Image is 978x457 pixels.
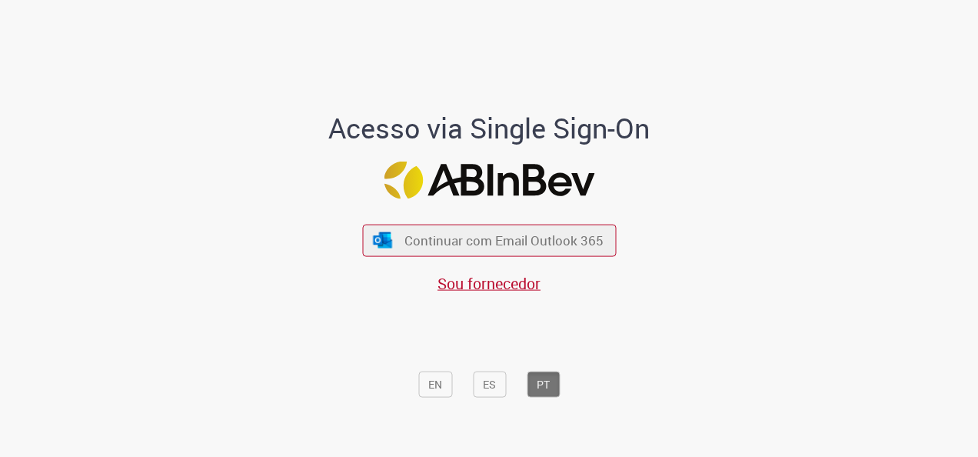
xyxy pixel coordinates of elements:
[437,272,541,293] a: Sou fornecedor
[362,225,616,256] button: ícone Azure/Microsoft 360 Continuar com Email Outlook 365
[372,232,394,248] img: ícone Azure/Microsoft 360
[404,232,604,249] span: Continuar com Email Outlook 365
[473,371,506,397] button: ES
[276,112,703,143] h1: Acesso via Single Sign-On
[418,371,452,397] button: EN
[384,162,594,199] img: Logo ABInBev
[527,371,560,397] button: PT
